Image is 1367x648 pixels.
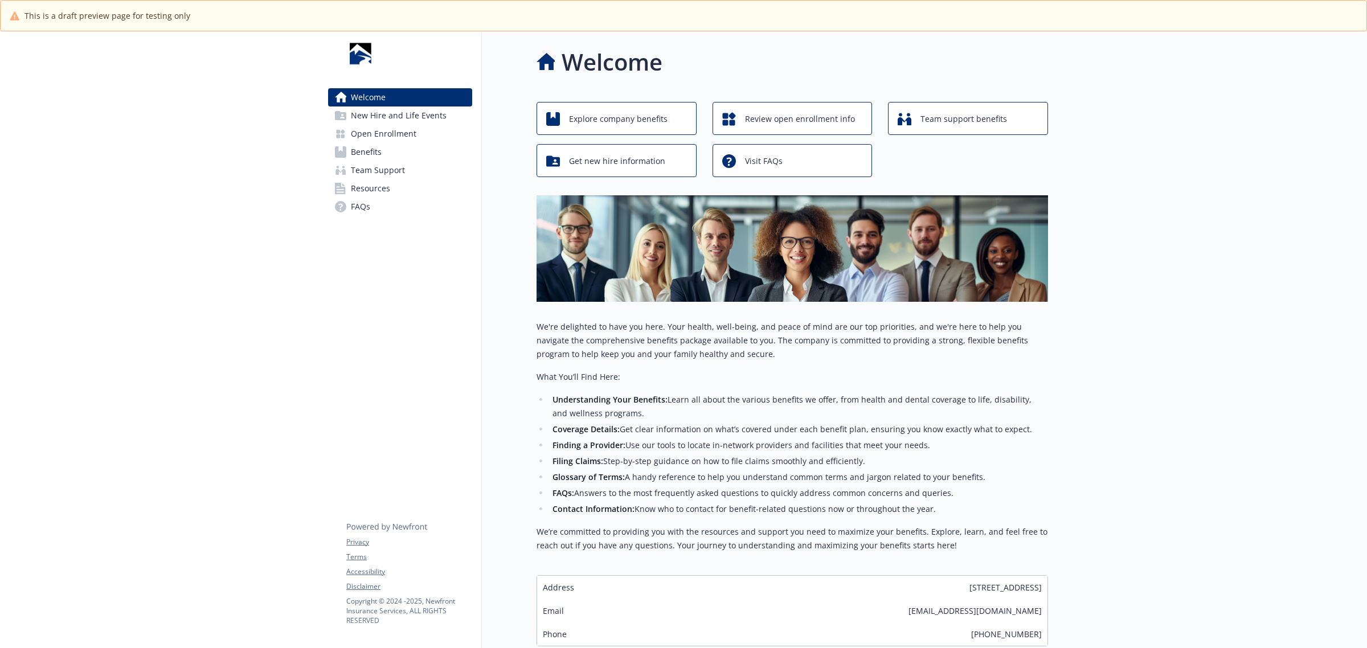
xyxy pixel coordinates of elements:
span: Welcome [351,88,386,106]
a: Open Enrollment [328,125,472,143]
a: Team Support [328,161,472,179]
button: Review open enrollment info [713,102,873,135]
strong: Understanding Your Benefits: [552,394,668,405]
strong: FAQs: [552,487,574,498]
span: [STREET_ADDRESS] [969,581,1042,593]
a: Resources [328,179,472,198]
strong: Coverage Details: [552,424,620,434]
span: Visit FAQs [745,150,783,172]
li: Answers to the most frequently asked questions to quickly address common concerns and queries. [549,486,1048,500]
li: Use our tools to locate in-network providers and facilities that meet your needs. [549,438,1048,452]
p: We're delighted to have you here. Your health, well-being, and peace of mind are our top prioriti... [537,320,1048,361]
span: Benefits [351,143,382,161]
p: Copyright © 2024 - 2025 , Newfront Insurance Services, ALL RIGHTS RESERVED [346,596,472,625]
span: Explore company benefits [569,108,668,130]
li: Learn all about the various benefits we offer, from health and dental coverage to life, disabilit... [549,393,1048,420]
a: New Hire and Life Events [328,106,472,125]
li: Step-by-step guidance on how to file claims smoothly and efficiently. [549,454,1048,468]
span: Review open enrollment info [745,108,855,130]
a: FAQs [328,198,472,216]
strong: Finding a Provider: [552,440,625,450]
span: Address [543,581,574,593]
strong: Glossary of Terms: [552,471,625,482]
li: Know who to contact for benefit-related questions now or throughout the year. [549,502,1048,516]
li: A handy reference to help you understand common terms and jargon related to your benefits. [549,470,1048,484]
button: Team support benefits [888,102,1048,135]
a: Benefits [328,143,472,161]
button: Get new hire information [537,144,697,177]
span: This is a draft preview page for testing only [24,10,190,22]
span: New Hire and Life Events [351,106,447,125]
button: Explore company benefits [537,102,697,135]
p: What You’ll Find Here: [537,370,1048,384]
strong: Filing Claims: [552,456,603,466]
span: Email [543,605,564,617]
li: Get clear information on what’s covered under each benefit plan, ensuring you know exactly what t... [549,423,1048,436]
h1: Welcome [562,45,662,79]
span: Open Enrollment [351,125,416,143]
a: Accessibility [346,567,472,577]
span: [EMAIL_ADDRESS][DOMAIN_NAME] [908,605,1042,617]
a: Terms [346,552,472,562]
p: We’re committed to providing you with the resources and support you need to maximize your benefit... [537,525,1048,552]
img: overview page banner [537,195,1048,302]
button: Visit FAQs [713,144,873,177]
span: Get new hire information [569,150,665,172]
span: Team support benefits [920,108,1007,130]
span: Resources [351,179,390,198]
a: Privacy [346,537,472,547]
a: Welcome [328,88,472,106]
span: Team Support [351,161,405,179]
span: [PHONE_NUMBER] [971,628,1042,640]
span: FAQs [351,198,370,216]
a: Disclaimer [346,581,472,592]
span: Phone [543,628,567,640]
strong: Contact Information: [552,503,635,514]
